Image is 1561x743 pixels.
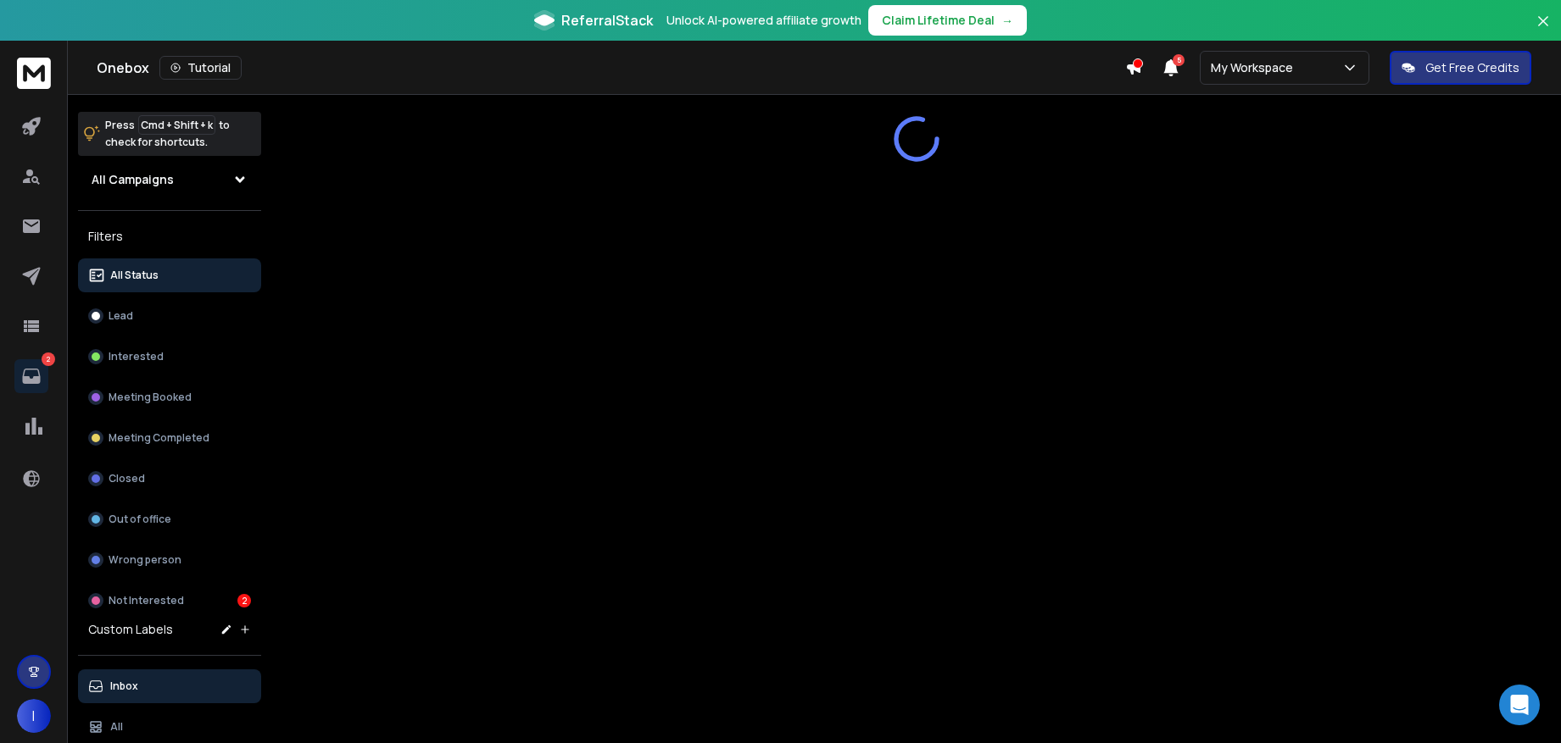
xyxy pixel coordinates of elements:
[42,352,55,366] p: 2
[1173,54,1185,66] span: 5
[159,56,242,80] button: Tutorial
[105,117,230,151] p: Press to check for shortcuts.
[109,553,181,567] p: Wrong person
[138,115,215,135] span: Cmd + Shift + k
[109,472,145,485] p: Closed
[110,720,123,734] p: All
[109,431,209,445] p: Meeting Completed
[78,543,261,577] button: Wrong person
[237,594,251,607] div: 2
[561,10,653,30] span: ReferralStack
[109,350,164,363] p: Interested
[1390,51,1531,85] button: Get Free Credits
[88,621,173,638] h3: Custom Labels
[78,421,261,455] button: Meeting Completed
[17,699,51,733] button: I
[97,56,1125,80] div: Onebox
[78,462,261,496] button: Closed
[78,380,261,414] button: Meeting Booked
[109,309,133,323] p: Lead
[1001,12,1013,29] span: →
[666,12,861,29] p: Unlock AI-powered affiliate growth
[78,669,261,703] button: Inbox
[14,359,48,393] a: 2
[1211,59,1300,76] p: My Workspace
[78,299,261,333] button: Lead
[1499,685,1540,725] div: Open Intercom Messenger
[78,340,261,374] button: Interested
[868,5,1027,36] button: Claim Lifetime Deal→
[92,171,174,188] h1: All Campaigns
[78,258,261,292] button: All Status
[1425,59,1519,76] p: Get Free Credits
[109,513,171,526] p: Out of office
[110,269,159,282] p: All Status
[78,163,261,197] button: All Campaigns
[109,391,192,404] p: Meeting Booked
[110,679,138,693] p: Inbox
[78,502,261,536] button: Out of office
[78,584,261,618] button: Not Interested2
[109,594,184,607] p: Not Interested
[78,225,261,248] h3: Filters
[1532,10,1554,51] button: Close banner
